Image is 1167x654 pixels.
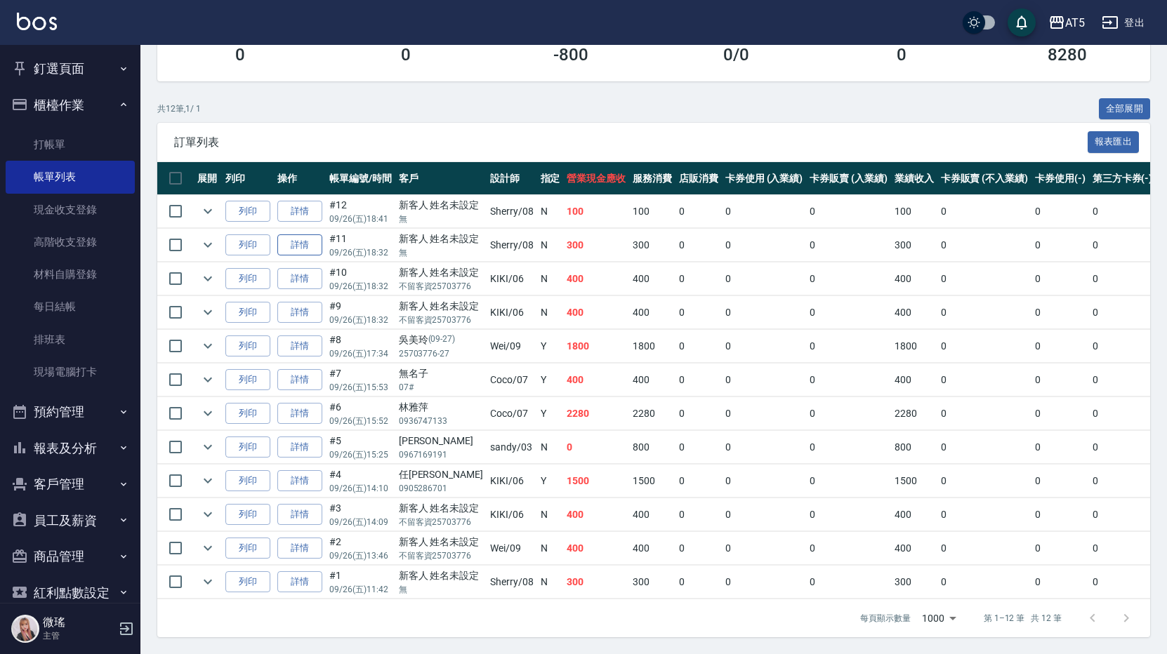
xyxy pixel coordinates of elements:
td: KIKI /06 [487,296,537,329]
td: #7 [326,363,395,396]
td: N [537,262,564,295]
td: 300 [891,566,937,599]
h3: 0 [897,45,906,65]
p: 09/26 (五) 18:32 [329,246,392,259]
button: expand row [197,470,218,491]
td: 0 [1031,229,1089,262]
td: Y [537,363,564,396]
td: 0 [675,397,722,430]
a: 打帳單 [6,128,135,161]
td: 100 [563,195,629,228]
td: 0 [722,363,807,396]
td: 300 [563,229,629,262]
button: save [1008,8,1036,36]
td: Sherry /08 [487,195,537,228]
p: 不留客資25703776 [399,516,483,528]
td: 400 [563,296,629,329]
p: 不留客資25703776 [399,280,483,293]
a: 詳情 [277,234,322,256]
div: 吳美玲 [399,333,483,347]
td: #9 [326,296,395,329]
button: 商品管理 [6,538,135,575]
td: 0 [1031,262,1089,295]
td: 0 [722,532,807,565]
td: 300 [891,229,937,262]
p: 共 12 筆, 1 / 1 [157,102,201,115]
button: 列印 [225,234,270,256]
td: 400 [891,262,937,295]
button: expand row [197,538,218,559]
div: 任[PERSON_NAME] [399,467,483,482]
p: 09/26 (五) 17:34 [329,347,392,360]
td: 0 [806,330,891,363]
td: 0 [806,195,891,228]
td: #8 [326,330,395,363]
button: 登出 [1096,10,1150,36]
button: expand row [197,302,218,323]
a: 每日結帳 [6,291,135,323]
p: 09/26 (五) 14:09 [329,516,392,528]
td: 0 [937,397,1031,430]
button: 列印 [225,302,270,323]
td: 0 [1031,566,1089,599]
td: 0 [1031,532,1089,565]
th: 客戶 [395,162,487,195]
a: 詳情 [277,470,322,492]
div: 新客人 姓名未設定 [399,535,483,549]
button: 員工及薪資 [6,502,135,539]
td: 100 [891,195,937,228]
button: expand row [197,436,218,458]
a: 現金收支登錄 [6,194,135,226]
td: 400 [563,498,629,531]
div: 新客人 姓名未設定 [399,568,483,583]
td: 1500 [563,465,629,498]
a: 詳情 [277,201,322,222]
td: 0 [1089,296,1156,329]
h3: 0 [401,45,411,65]
td: 0 [806,465,891,498]
td: 400 [563,532,629,565]
th: 操作 [274,162,326,195]
p: 每頁顯示數量 [860,612,911,625]
th: 營業現金應收 [563,162,629,195]
p: (09-27) [428,333,456,347]
td: 800 [891,431,937,464]
td: 0 [722,465,807,498]
button: expand row [197,201,218,222]
span: 訂單列表 [174,135,1088,149]
td: 0 [675,532,722,565]
p: 09/26 (五) 18:32 [329,314,392,326]
th: 設計師 [487,162,537,195]
button: expand row [197,504,218,525]
button: 客戶管理 [6,466,135,502]
button: 櫃檯作業 [6,87,135,124]
p: 不留客資25703776 [399,549,483,562]
td: Sherry /08 [487,566,537,599]
button: AT5 [1043,8,1090,37]
td: 400 [629,363,675,396]
td: 0 [722,262,807,295]
a: 排班表 [6,323,135,356]
td: 400 [891,363,937,396]
td: 800 [629,431,675,464]
button: 列印 [225,268,270,290]
div: 無名子 [399,366,483,381]
button: 釘選頁面 [6,51,135,87]
td: 0 [1031,330,1089,363]
td: 0 [1089,262,1156,295]
td: #11 [326,229,395,262]
td: #5 [326,431,395,464]
td: 0 [675,431,722,464]
td: 0 [1031,363,1089,396]
p: 09/26 (五) 18:41 [329,213,392,225]
button: 列印 [225,470,270,492]
td: 0 [937,296,1031,329]
th: 服務消費 [629,162,675,195]
div: 新客人 姓名未設定 [399,232,483,246]
td: 0 [806,363,891,396]
td: Coco /07 [487,363,537,396]
td: 0 [1089,431,1156,464]
td: Wei /09 [487,330,537,363]
button: 預約管理 [6,394,135,430]
div: 1000 [916,599,961,637]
